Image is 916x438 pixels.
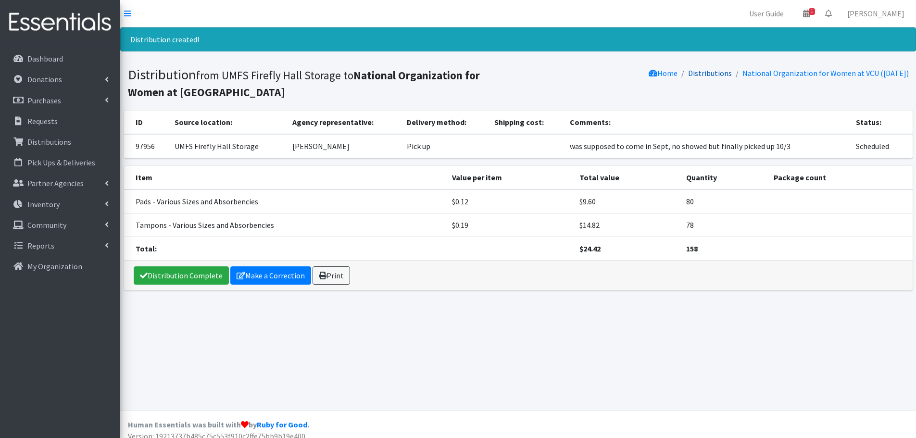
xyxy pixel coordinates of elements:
a: [PERSON_NAME] [840,4,912,23]
td: $0.12 [446,189,574,213]
a: My Organization [4,257,116,276]
a: 1 [795,4,817,23]
a: Donations [4,70,116,89]
p: Dashboard [27,54,63,63]
a: Home [649,68,678,78]
th: Status: [850,111,912,134]
td: $14.82 [574,213,680,237]
td: [PERSON_NAME] [287,134,401,158]
a: National Organization for Women at VCU ([DATE]) [742,68,909,78]
a: User Guide [741,4,791,23]
td: 80 [680,189,768,213]
th: Quantity [680,166,768,189]
strong: Human Essentials was built with by . [128,420,309,429]
a: Purchases [4,91,116,110]
b: National Organization for Women at [GEOGRAPHIC_DATA] [128,68,480,99]
strong: $24.42 [579,244,601,253]
th: Total value [574,166,680,189]
td: Tampons - Various Sizes and Absorbencies [124,213,447,237]
a: Distribution Complete [134,266,229,285]
a: Community [4,215,116,235]
th: Comments: [564,111,850,134]
th: Source location: [169,111,287,134]
td: was supposed to come in Sept, no showed but finally picked up 10/3 [564,134,850,158]
span: 1 [809,8,815,15]
th: Package count [768,166,912,189]
p: My Organization [27,262,82,271]
p: Donations [27,75,62,84]
a: Pick Ups & Deliveries [4,153,116,172]
p: Distributions [27,137,71,147]
p: Partner Agencies [27,178,84,188]
p: Pick Ups & Deliveries [27,158,95,167]
small: from UMFS Firefly Hall Storage to [128,68,480,99]
th: Shipping cost: [489,111,564,134]
td: UMFS Firefly Hall Storage [169,134,287,158]
p: Reports [27,241,54,250]
p: Inventory [27,200,60,209]
a: Requests [4,112,116,131]
a: Partner Agencies [4,174,116,193]
td: $0.19 [446,213,574,237]
div: Distribution created! [120,27,916,51]
a: Inventory [4,195,116,214]
th: Item [124,166,447,189]
a: Print [313,266,350,285]
th: Agency representative: [287,111,401,134]
h1: Distribution [128,66,515,100]
a: Distributions [688,68,732,78]
td: $9.60 [574,189,680,213]
img: HumanEssentials [4,6,116,38]
a: Ruby for Good [257,420,307,429]
p: Requests [27,116,58,126]
a: Make a Correction [230,266,311,285]
a: Distributions [4,132,116,151]
strong: Total: [136,244,157,253]
td: Scheduled [850,134,912,158]
p: Community [27,220,66,230]
p: Purchases [27,96,61,105]
th: Delivery method: [401,111,489,134]
td: 97956 [124,134,169,158]
td: Pick up [401,134,489,158]
td: Pads - Various Sizes and Absorbencies [124,189,447,213]
th: Value per item [446,166,574,189]
th: ID [124,111,169,134]
strong: 158 [686,244,698,253]
a: Reports [4,236,116,255]
a: Dashboard [4,49,116,68]
td: 78 [680,213,768,237]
